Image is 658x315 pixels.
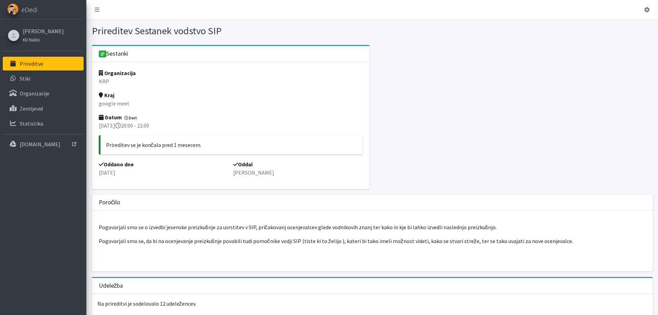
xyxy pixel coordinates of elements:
[23,27,64,35] a: [PERSON_NAME]
[23,35,64,44] a: KD Naklo
[21,4,37,15] span: eDedi
[3,137,84,151] a: [DOMAIN_NAME]
[20,141,60,148] p: [DOMAIN_NAME]
[20,75,30,82] p: Stiki
[92,294,653,313] p: Na prireditvi je sodelovalo 12 udeležencev.
[99,168,228,177] p: [DATE]
[3,86,84,100] a: Organizacije
[20,105,43,112] p: Zemljevid
[3,72,84,85] a: Stiki
[3,102,84,115] a: Zemljevid
[106,141,357,149] p: Prireditev se je končala pred 1 mesecem.
[7,3,19,15] img: eDedi
[99,282,123,289] h3: Udeležba
[3,57,84,71] a: Prireditve
[123,115,139,121] span: 2 uri
[20,60,43,67] p: Prireditve
[99,237,646,245] p: Pogovarjali smo se, da bi na ocenjevanje preizkušnje povabili tudi pomočnike vodji SIP (tiste ki ...
[99,199,121,206] h3: Poročilo
[3,117,84,130] a: Statistika
[99,121,363,130] p: [DATE] 20:00 - 22:00
[99,77,363,85] p: KRP
[99,99,363,108] p: google meet
[92,25,370,37] h1: Prireditev Sestanek vodstvo SIP
[99,70,136,76] strong: Organizacija
[20,90,49,97] p: Organizacije
[20,120,43,127] p: Statistika
[99,223,646,231] p: Pogovarjali smo se o izvedbi jesenske preizkušnje za uvrstitev v SIP, pričakovanj ocenjevalcev gl...
[233,161,253,168] strong: Oddal
[99,114,122,121] strong: Datum
[99,50,128,58] h3: Sestanki
[23,37,40,43] small: KD Naklo
[99,92,114,99] strong: Kraj
[233,168,363,177] p: [PERSON_NAME]
[99,161,134,168] strong: Oddano dne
